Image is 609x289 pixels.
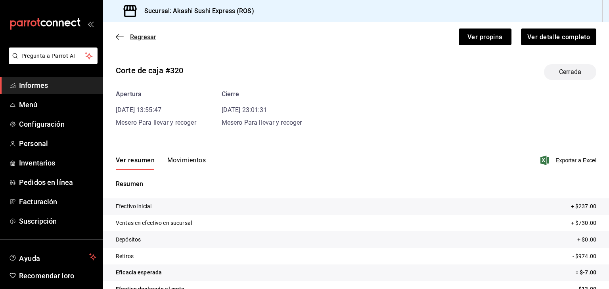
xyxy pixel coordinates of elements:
[116,156,155,164] font: Ver resumen
[167,156,206,164] font: Movimientos
[19,120,65,128] font: Configuración
[575,269,596,276] font: = $-7.00
[116,66,183,75] font: Corte de caja #320
[116,253,134,259] font: Retiros
[573,253,596,259] font: - $974.00
[19,272,74,280] font: Recomendar loro
[144,7,254,15] font: Sucursal: Akashi Sushi Express (ROS)
[542,156,596,165] button: Exportar a Excel
[467,33,503,40] font: Ver propina
[116,180,143,188] font: Resumen
[116,220,192,226] font: Ventas en efectivo en sucursal
[116,203,151,209] font: Efectivo inicial
[116,236,141,243] font: Depósitos
[19,254,40,262] font: Ayuda
[116,33,156,41] button: Regresar
[116,156,206,170] div: pestañas de navegación
[19,81,48,89] font: Informes
[521,29,596,45] button: Ver detalle completo
[527,33,590,40] font: Ver detalle completo
[116,90,142,98] font: Apertura
[9,48,98,64] button: Pregunta a Parrot AI
[222,106,267,114] font: [DATE] 23:01:31
[19,217,57,225] font: Suscripción
[459,29,511,45] button: Ver propina
[130,33,156,41] font: Regresar
[559,68,581,76] font: Cerrada
[19,159,55,167] font: Inventarios
[577,236,596,243] font: + $0.00
[6,57,98,66] a: Pregunta a Parrot AI
[19,178,73,186] font: Pedidos en línea
[222,119,302,126] font: Mesero Para llevar y recoger
[116,119,196,126] font: Mesero Para llevar y recoger
[222,90,239,98] font: Cierre
[19,101,38,109] font: Menú
[19,139,48,148] font: Personal
[571,203,596,209] font: + $237.00
[116,106,161,114] font: [DATE] 13:55:47
[19,198,57,206] font: Facturación
[87,21,94,27] button: abrir_cajón_menú
[21,53,75,59] font: Pregunta a Parrot AI
[571,220,596,226] font: + $730.00
[555,157,596,164] font: Exportar a Excel
[116,269,162,276] font: Eficacia esperada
